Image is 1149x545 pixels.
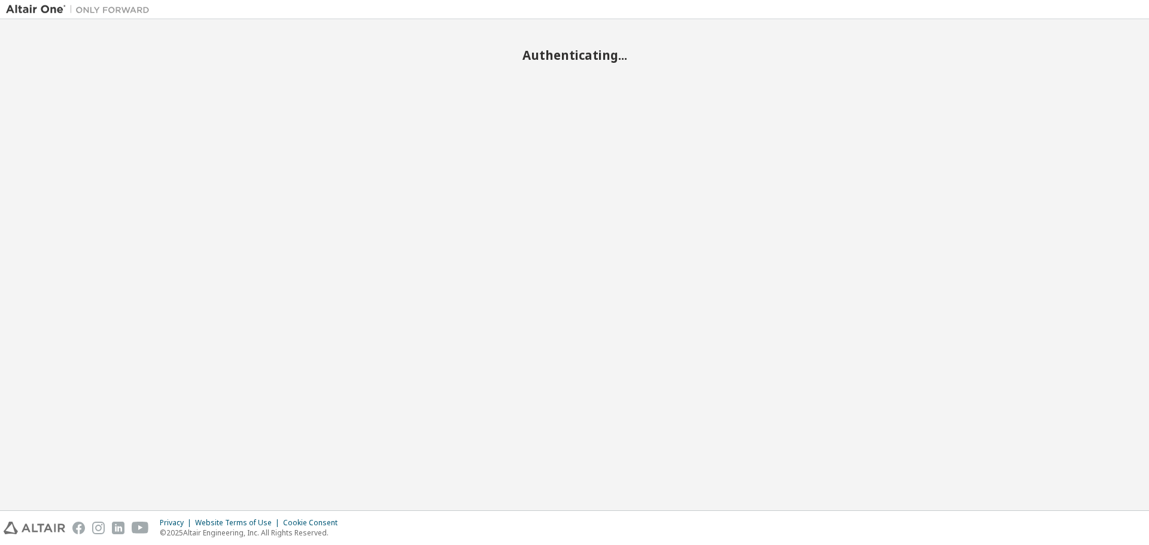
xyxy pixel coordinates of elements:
img: linkedin.svg [112,522,124,534]
img: altair_logo.svg [4,522,65,534]
img: Altair One [6,4,156,16]
img: facebook.svg [72,522,85,534]
img: instagram.svg [92,522,105,534]
p: © 2025 Altair Engineering, Inc. All Rights Reserved. [160,528,345,538]
div: Website Terms of Use [195,518,283,528]
h2: Authenticating... [6,47,1143,63]
div: Cookie Consent [283,518,345,528]
img: youtube.svg [132,522,149,534]
div: Privacy [160,518,195,528]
